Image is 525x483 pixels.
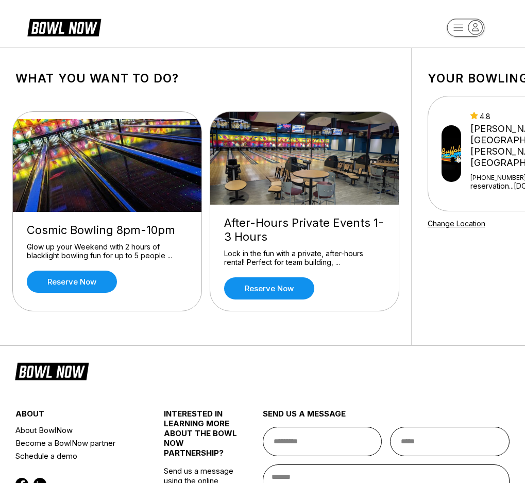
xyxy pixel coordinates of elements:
a: About BowlNow [15,424,139,437]
h1: What you want to do? [15,71,396,86]
a: Reserve now [224,277,314,299]
div: Cosmic Bowling 8pm-10pm [27,223,188,237]
a: Change Location [428,219,485,228]
img: After-Hours Private Events 1-3 Hours [210,112,400,205]
div: about [15,409,139,424]
div: INTERESTED IN LEARNING MORE ABOUT THE BOWL NOW PARTNERSHIP? [164,409,238,466]
img: Buffaloe Lanes Mebane Family Bowling Center [442,125,461,182]
a: Schedule a demo [15,449,139,462]
a: Reserve now [27,271,117,293]
img: Cosmic Bowling 8pm-10pm [13,119,202,212]
div: Glow up your Weekend with 2 hours of blacklight bowling fun for up to 5 people ... [27,242,188,260]
a: Become a BowlNow partner [15,437,139,449]
div: send us a message [263,409,510,427]
div: Lock in the fun with a private, after-hours rental! Perfect for team building, ... [224,249,385,267]
div: After-Hours Private Events 1-3 Hours [224,216,385,244]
